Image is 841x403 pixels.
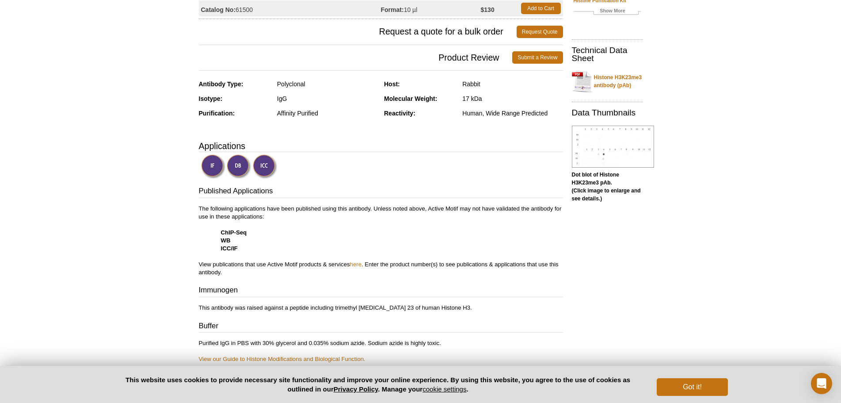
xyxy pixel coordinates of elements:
strong: ICC/IF [221,245,238,252]
button: Got it! [657,378,727,396]
strong: Antibody Type: [199,81,244,88]
h3: Immunogen [199,285,563,297]
img: Histone H3K23me3 antibody (pAb) tested by dot blot analysis. [572,126,654,168]
img: Immunocytochemistry Validated [253,154,277,179]
strong: Host: [384,81,400,88]
p: (Click image to enlarge and see details.) [572,171,643,203]
a: Add to Cart [521,3,561,14]
strong: WB [221,237,231,244]
h3: Published Applications [199,186,563,198]
h3: Buffer [199,321,563,333]
a: View our Guide to Histone Modifications and Biological Function. [199,356,365,362]
div: Rabbit [462,80,563,88]
span: Request a quote for a bulk order [199,26,517,38]
strong: $130 [481,6,495,14]
a: Submit a Review [512,51,563,64]
strong: Catalog No: [201,6,236,14]
span: Product Review [199,51,513,64]
strong: ChIP-Seq [221,229,247,236]
div: Polyclonal [277,80,377,88]
div: Human, Wide Range Predicted [462,109,563,117]
button: cookie settings [422,385,466,393]
a: Show More [574,7,641,17]
div: 17 kDa [462,95,563,103]
strong: Reactivity: [384,110,415,117]
strong: Molecular Weight: [384,95,437,102]
strong: Purification: [199,110,235,117]
h2: Technical Data Sheet [572,46,643,62]
td: 61500 [199,0,381,16]
p: Purified IgG in PBS with 30% glycerol and 0.035% sodium azide. Sodium azide is highly toxic. [199,339,563,363]
p: The following applications have been published using this antibody. Unless noted above, Active Mo... [199,205,563,276]
p: This website uses cookies to provide necessary site functionality and improve your online experie... [114,375,643,394]
p: This antibody was raised against a peptide including trimethyl [MEDICAL_DATA] 23 of human Histone... [199,304,563,312]
strong: Format: [381,6,404,14]
h2: Data Thumbnails [572,109,643,117]
h3: Applications [199,139,563,153]
b: Dot blot of Histone H3K23me3 pAb. [572,172,619,186]
img: Immunofluorescence Validated [201,154,225,179]
a: Histone H3K23me3 antibody (pAb) [572,68,643,95]
img: Dot Blot Validated [227,154,251,179]
a: Request Quote [517,26,563,38]
a: Privacy Policy [334,385,378,393]
div: IgG [277,95,377,103]
div: Open Intercom Messenger [811,373,832,394]
div: Affinity Purified [277,109,377,117]
td: 10 µl [381,0,481,16]
a: here [350,261,362,268]
strong: Isotype: [199,95,223,102]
